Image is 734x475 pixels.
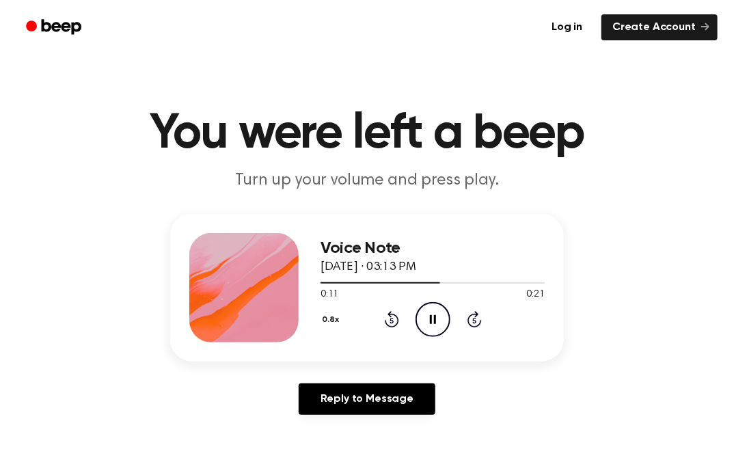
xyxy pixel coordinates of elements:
span: 0:11 [321,288,338,302]
a: Log in [541,14,593,40]
span: [DATE] · 03:13 PM [321,261,416,273]
a: Create Account [601,14,718,40]
a: Beep [16,14,94,41]
button: 0.8x [321,308,344,331]
a: Reply to Message [299,383,435,415]
span: 0:21 [527,288,545,302]
h3: Voice Note [321,239,545,258]
p: Turn up your volume and press play. [105,169,629,192]
h1: You were left a beep [17,109,717,159]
